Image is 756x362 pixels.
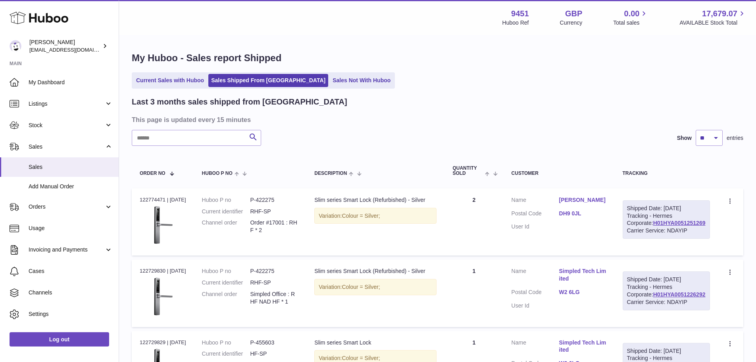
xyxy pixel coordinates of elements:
a: Sales Shipped From [GEOGRAPHIC_DATA] [208,74,328,87]
span: Huboo P no [202,171,233,176]
dt: Channel order [202,219,250,234]
dt: Postal Code [512,210,559,219]
div: Carrier Service: NDAYIP [627,298,706,306]
span: Total sales [613,19,648,27]
dt: Name [512,196,559,206]
div: Currency [560,19,583,27]
a: [PERSON_NAME] [559,196,607,204]
span: Sales [29,163,113,171]
td: 1 [444,259,503,327]
dd: P-455603 [250,339,298,347]
a: Current Sales with Huboo [133,74,207,87]
span: [EMAIL_ADDRESS][DOMAIN_NAME] [29,46,117,53]
dt: Huboo P no [202,339,250,347]
div: Carrier Service: NDAYIP [627,227,706,234]
span: AVAILABLE Stock Total [679,19,746,27]
span: entries [727,134,743,142]
a: H01HYA0051251269 [653,220,706,226]
span: Add Manual Order [29,183,113,190]
span: Quantity Sold [452,166,483,176]
label: Show [677,134,692,142]
span: Sales [29,143,104,151]
td: 2 [444,188,503,256]
span: My Dashboard [29,79,113,86]
span: Order No [140,171,165,176]
dt: Current identifier [202,208,250,215]
span: Description [314,171,347,176]
dt: Current identifier [202,279,250,287]
a: 17,679.07 AVAILABLE Stock Total [679,8,746,27]
span: Settings [29,310,113,318]
img: internalAdmin-9451@internal.huboo.com [10,40,21,52]
a: DH9 0JL [559,210,607,217]
span: Colour = Silver; [342,213,380,219]
span: Colour = Silver; [342,355,380,361]
div: Slim series Smart Lock (Refurbished) - Silver [314,267,437,275]
a: H01HYA0051226292 [653,291,706,298]
span: Usage [29,225,113,232]
dt: Postal Code [512,288,559,298]
div: Slim series Smart Lock [314,339,437,347]
dt: Channel order [202,290,250,306]
img: HF-featured-image-1.png [140,206,179,246]
div: Tracking - Hermes Corporate: [623,271,710,310]
span: Listings [29,100,104,108]
div: Shipped Date: [DATE] [627,276,706,283]
dt: Name [512,339,559,356]
dd: P-422275 [250,267,298,275]
span: Cases [29,267,113,275]
span: Orders [29,203,104,211]
a: 0.00 Total sales [613,8,648,27]
a: W2 6LG [559,288,607,296]
div: Tracking [623,171,710,176]
img: HF-featured-image-1.png [140,277,179,317]
h3: This page is updated every 15 minutes [132,115,741,124]
span: Invoicing and Payments [29,246,104,254]
dd: P-422275 [250,196,298,204]
div: Shipped Date: [DATE] [627,347,706,355]
h1: My Huboo - Sales report Shipped [132,52,743,64]
div: Shipped Date: [DATE] [627,205,706,212]
dd: Simpled Office : RHF NAD HF * 1 [250,290,298,306]
dd: HF-SP [250,350,298,358]
a: Log out [10,332,109,347]
strong: GBP [565,8,582,19]
a: Simpled Tech Limited [559,267,607,283]
div: Variation: [314,208,437,224]
dd: RHF-SP [250,279,298,287]
div: 122774471 | [DATE] [140,196,186,203]
dd: Order #17001 : RHF * 2 [250,219,298,234]
div: 122729829 | [DATE] [140,339,186,346]
span: 0.00 [624,8,640,19]
div: Customer [512,171,607,176]
div: Tracking - Hermes Corporate: [623,200,710,239]
div: Variation: [314,279,437,295]
h2: Last 3 months sales shipped from [GEOGRAPHIC_DATA] [132,97,347,107]
dt: Current identifier [202,350,250,358]
span: Channels [29,289,113,296]
div: Slim series Smart Lock (Refurbished) - Silver [314,196,437,204]
dt: User Id [512,302,559,310]
span: 17,679.07 [702,8,737,19]
strong: 9451 [511,8,529,19]
span: Stock [29,122,104,129]
dt: Huboo P no [202,267,250,275]
span: Colour = Silver; [342,284,380,290]
div: Huboo Ref [502,19,529,27]
dt: Name [512,267,559,285]
dt: Huboo P no [202,196,250,204]
div: 122729830 | [DATE] [140,267,186,275]
dt: User Id [512,223,559,230]
div: [PERSON_NAME] [29,39,101,54]
a: Simpled Tech Limited [559,339,607,354]
dd: RHF-SP [250,208,298,215]
a: Sales Not With Huboo [330,74,393,87]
